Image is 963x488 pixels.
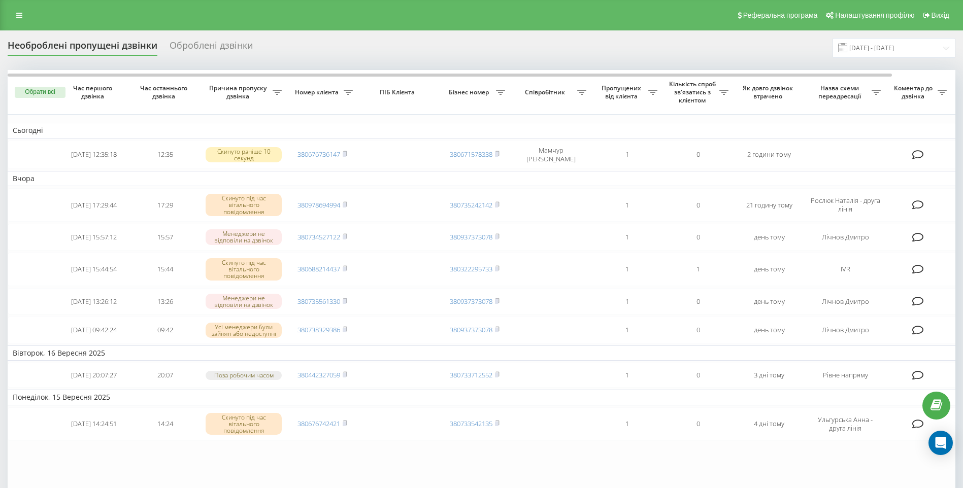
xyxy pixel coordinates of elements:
div: Менеджери не відповіли на дзвінок [206,229,282,245]
td: 1 [591,407,662,441]
td: день тому [734,317,805,343]
a: 380978694994 [297,200,340,210]
a: 380322295733 [450,264,492,273]
a: 380671578338 [450,150,492,159]
div: Необроблені пропущені дзвінки [8,40,157,56]
td: 1 [591,188,662,222]
td: 4 дні тому [734,407,805,441]
div: Менеджери не відповіли на дзвінок [206,294,282,309]
span: Бізнес номер [444,88,496,96]
span: Назва схеми переадресації [810,84,872,100]
td: 12:35 [129,141,201,169]
td: 1 [591,288,662,315]
td: 0 [662,288,734,315]
a: 380733542135 [450,419,492,428]
span: Налаштування профілю [835,11,914,19]
a: 380688214437 [297,264,340,273]
a: 380676736147 [297,150,340,159]
td: [DATE] 13:26:12 [58,288,129,315]
td: [DATE] 17:29:44 [58,188,129,222]
div: Скинуто раніше 10 секунд [206,147,282,162]
span: Час першого дзвінка [67,84,121,100]
td: 0 [662,363,734,388]
a: 380735242142 [450,200,492,210]
td: Мамчур [PERSON_NAME] [510,141,591,169]
td: 1 [662,253,734,286]
td: Лічнов Дмитро [805,224,886,251]
button: Обрати всі [15,87,65,98]
td: 1 [591,317,662,343]
td: [DATE] 14:24:51 [58,407,129,441]
td: 17:29 [129,188,201,222]
span: Кількість спроб зв'язатись з клієнтом [668,80,719,104]
td: день тому [734,224,805,251]
td: 3 дні тому [734,363,805,388]
span: Причина пропуску дзвінка [206,84,273,100]
td: Лічнов Дмитро [805,317,886,343]
td: Лічнов Дмитро [805,288,886,315]
td: 0 [662,224,734,251]
td: 0 [662,188,734,222]
td: IVR [805,253,886,286]
td: день тому [734,288,805,315]
td: 20:07 [129,363,201,388]
span: Вихід [932,11,949,19]
span: ПІБ Клієнта [367,88,430,96]
div: Скинуто під час вітального повідомлення [206,194,282,216]
td: [DATE] 20:07:27 [58,363,129,388]
div: Скинуто під час вітального повідомлення [206,258,282,281]
span: Час останнього дзвінка [138,84,192,100]
a: 380733712552 [450,370,492,379]
div: Поза робочим часом [206,371,282,379]
td: 0 [662,141,734,169]
span: Співробітник [515,88,577,96]
td: [DATE] 15:44:54 [58,253,129,286]
a: 380734527122 [297,232,340,241]
td: Рослюк Наталія - друга лінія [805,188,886,222]
span: Як довго дзвінок втрачено [742,84,796,100]
td: 09:42 [129,317,201,343]
span: Коментар до дзвінка [891,84,938,100]
a: 380735561330 [297,297,340,306]
a: 380442327059 [297,370,340,379]
a: 380738329386 [297,325,340,334]
td: Рівне напряму [805,363,886,388]
span: Реферальна програма [743,11,818,19]
td: 1 [591,253,662,286]
td: Ульгурська Анна - друга лінія [805,407,886,441]
a: 380937373078 [450,325,492,334]
td: [DATE] 09:42:24 [58,317,129,343]
td: 1 [591,363,662,388]
td: 13:26 [129,288,201,315]
td: день тому [734,253,805,286]
span: Номер клієнта [292,88,344,96]
td: [DATE] 12:35:18 [58,141,129,169]
td: 2 години тому [734,141,805,169]
td: 14:24 [129,407,201,441]
td: 21 годину тому [734,188,805,222]
span: Пропущених від клієнта [596,84,648,100]
td: 1 [591,224,662,251]
a: 380937373078 [450,297,492,306]
div: Усі менеджери були зайняті або недоступні [206,323,282,338]
div: Open Intercom Messenger [928,431,953,455]
div: Оброблені дзвінки [170,40,253,56]
td: 15:57 [129,224,201,251]
td: 0 [662,407,734,441]
td: [DATE] 15:57:12 [58,224,129,251]
div: Скинуто під час вітального повідомлення [206,413,282,435]
td: 1 [591,141,662,169]
td: 15:44 [129,253,201,286]
a: 380937373078 [450,232,492,241]
a: 380676742421 [297,419,340,428]
td: 0 [662,317,734,343]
